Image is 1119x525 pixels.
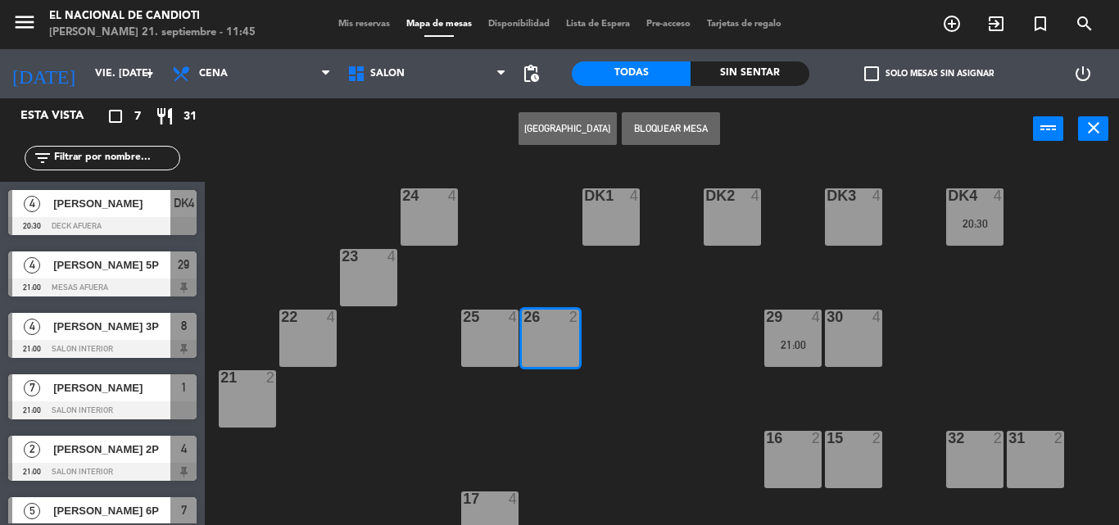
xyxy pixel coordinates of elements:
[864,66,879,81] span: check_box_outline_blank
[766,431,767,446] div: 16
[521,64,541,84] span: pending_actions
[864,66,994,81] label: Solo mesas sin asignar
[638,20,699,29] span: Pre-acceso
[812,431,822,446] div: 2
[330,20,398,29] span: Mis reservas
[199,68,228,79] span: Cena
[24,196,40,212] span: 4
[53,195,170,212] span: [PERSON_NAME]
[49,8,256,25] div: El Nacional de Candioti
[764,339,822,351] div: 21:00
[266,370,276,385] div: 2
[986,14,1006,34] i: exit_to_app
[12,10,37,40] button: menu
[872,188,882,203] div: 4
[1054,431,1064,446] div: 2
[24,257,40,274] span: 4
[181,500,187,520] span: 7
[691,61,809,86] div: Sin sentar
[946,218,1003,229] div: 20:30
[994,431,1003,446] div: 2
[178,255,189,274] span: 29
[622,112,720,145] button: Bloquear Mesa
[8,106,118,126] div: Esta vista
[106,106,125,126] i: crop_square
[24,503,40,519] span: 5
[52,149,179,167] input: Filtrar por nombre...
[281,310,282,324] div: 22
[370,68,405,79] span: SALON
[766,310,767,324] div: 29
[1039,118,1058,138] i: power_input
[1084,118,1103,138] i: close
[24,441,40,458] span: 2
[572,61,691,86] div: Todas
[181,439,187,459] span: 4
[812,310,822,324] div: 4
[1031,14,1050,34] i: turned_in_not
[948,431,949,446] div: 32
[181,316,187,336] span: 8
[387,249,397,264] div: 4
[24,319,40,335] span: 4
[872,431,882,446] div: 2
[1073,64,1093,84] i: power_settings_new
[1078,116,1108,141] button: close
[53,441,170,458] span: [PERSON_NAME] 2P
[398,20,480,29] span: Mapa de mesas
[12,10,37,34] i: menu
[463,310,464,324] div: 25
[509,310,519,324] div: 4
[994,188,1003,203] div: 4
[705,188,706,203] div: DK2
[1033,116,1063,141] button: power_input
[584,188,585,203] div: DK1
[49,25,256,41] div: [PERSON_NAME] 21. septiembre - 11:45
[699,20,790,29] span: Tarjetas de regalo
[948,188,949,203] div: DK4
[1075,14,1094,34] i: search
[569,310,579,324] div: 2
[174,193,194,213] span: DK4
[220,370,221,385] div: 21
[53,379,170,396] span: [PERSON_NAME]
[183,107,197,126] span: 31
[134,107,141,126] span: 7
[942,14,962,34] i: add_circle_outline
[181,378,187,397] span: 1
[53,256,170,274] span: [PERSON_NAME] 5P
[327,310,337,324] div: 4
[24,380,40,396] span: 7
[33,148,52,168] i: filter_list
[140,64,160,84] i: arrow_drop_down
[155,106,174,126] i: restaurant
[53,502,170,519] span: [PERSON_NAME] 6P
[872,310,882,324] div: 4
[53,318,170,335] span: [PERSON_NAME] 3P
[751,188,761,203] div: 4
[558,20,638,29] span: Lista de Espera
[630,188,640,203] div: 4
[463,491,464,506] div: 17
[519,112,617,145] button: [GEOGRAPHIC_DATA]
[448,188,458,203] div: 4
[402,188,403,203] div: 24
[480,20,558,29] span: Disponibilidad
[509,491,519,506] div: 4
